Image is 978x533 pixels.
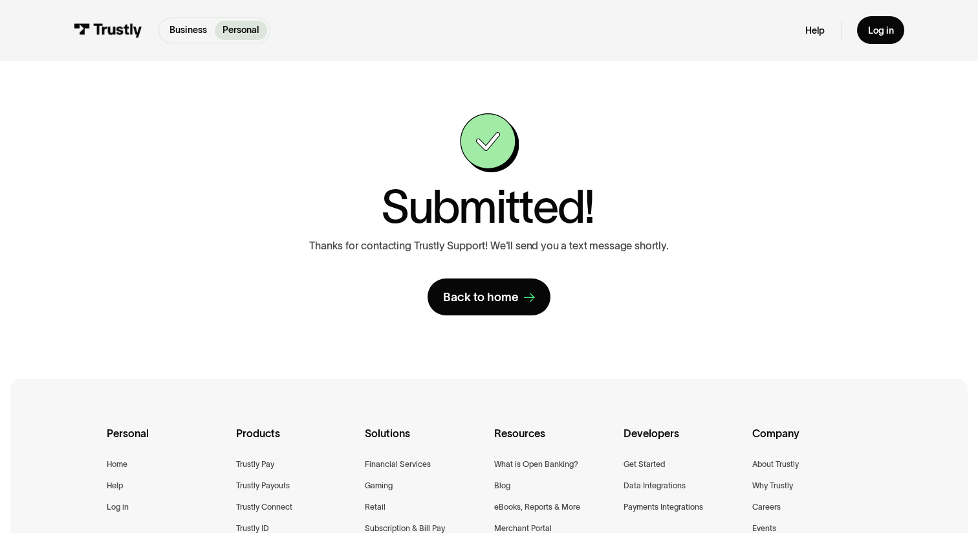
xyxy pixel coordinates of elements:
[494,458,578,471] a: What is Open Banking?
[365,501,386,514] a: Retail
[365,479,393,493] a: Gaming
[624,479,686,493] a: Data Integrations
[624,425,743,458] div: Developers
[752,479,793,493] a: Why Trustly
[107,458,127,471] a: Home
[236,458,274,471] a: Trustly Pay
[868,25,894,37] div: Log in
[624,458,665,471] a: Get Started
[74,23,142,38] img: Trustly Logo
[107,479,123,493] a: Help
[443,289,519,305] div: Back to home
[428,278,550,315] a: Back to home
[624,501,703,514] a: Payments Integrations
[236,425,355,458] div: Products
[494,501,580,514] a: eBooks, Reports & More
[236,479,290,493] a: Trustly Payouts
[162,21,215,40] a: Business
[309,240,668,253] p: Thanks for contacting Trustly Support! We'll send you a text message shortly.
[381,183,595,229] h1: Submitted!
[494,425,613,458] div: Resources
[752,501,781,514] a: Careers
[107,501,129,514] a: Log in
[169,23,207,37] p: Business
[107,425,226,458] div: Personal
[223,23,259,37] p: Personal
[215,21,266,40] a: Personal
[805,25,825,37] a: Help
[236,501,292,514] a: Trustly Connect
[365,458,431,471] a: Financial Services
[752,425,871,458] div: Company
[857,16,904,44] a: Log in
[494,479,510,493] a: Blog
[752,458,799,471] a: About Trustly
[365,425,484,458] div: Solutions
